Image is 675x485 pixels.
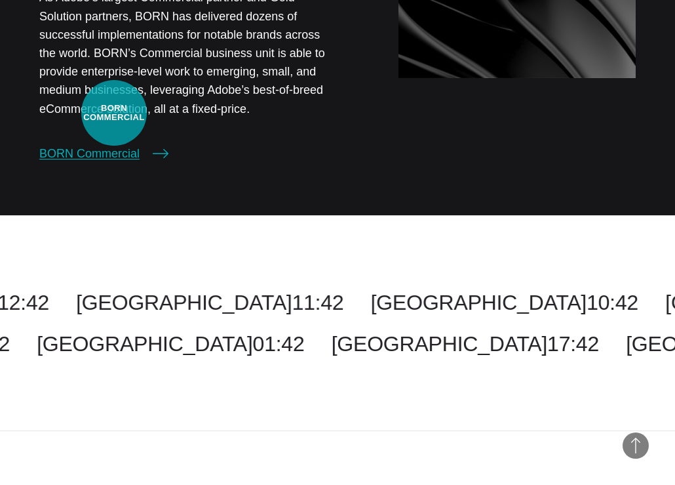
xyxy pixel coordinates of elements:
a: BORN Commercial [39,144,168,163]
span: 01:42 [253,332,305,356]
a: [GEOGRAPHIC_DATA]01:42 [37,332,304,356]
a: [GEOGRAPHIC_DATA]17:42 [332,332,599,356]
a: [GEOGRAPHIC_DATA]10:42 [371,291,638,314]
span: 17:42 [547,332,599,356]
a: [GEOGRAPHIC_DATA]11:42 [76,291,343,314]
button: Back to Top [623,432,649,459]
span: 10:42 [587,291,638,314]
span: 11:42 [292,291,343,314]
